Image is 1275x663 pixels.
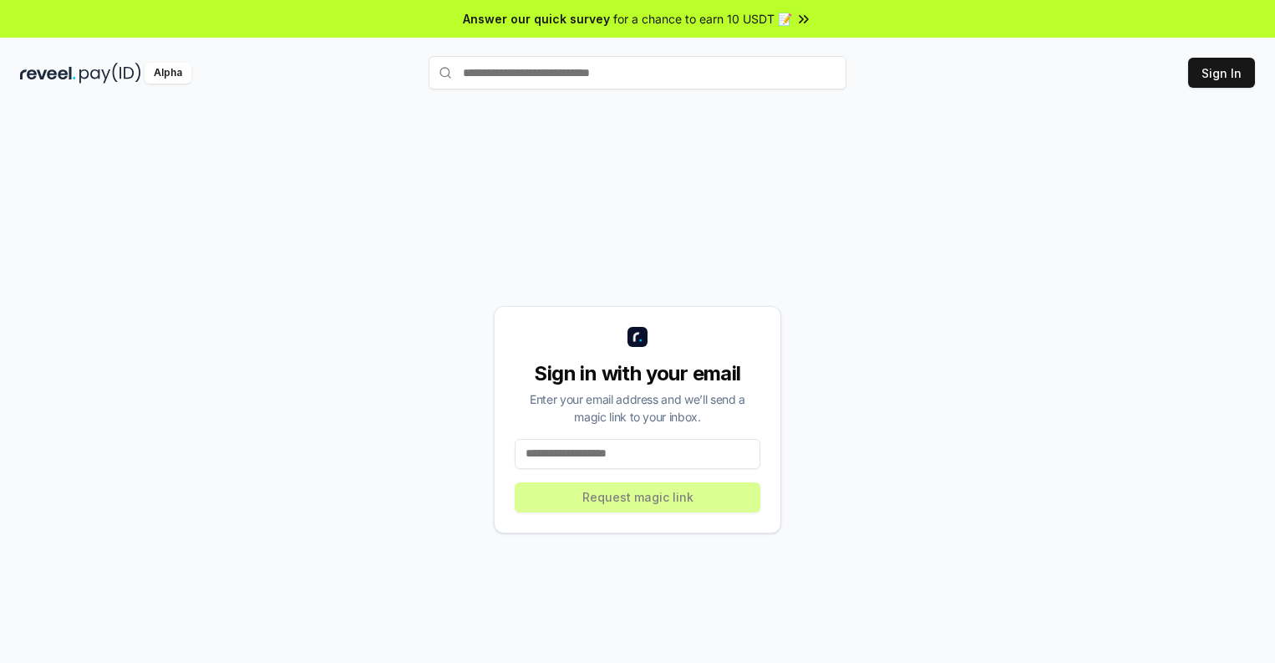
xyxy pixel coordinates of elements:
[79,63,141,84] img: pay_id
[515,390,760,426] div: Enter your email address and we’ll send a magic link to your inbox.
[515,360,760,387] div: Sign in with your email
[20,63,76,84] img: reveel_dark
[627,327,648,347] img: logo_small
[613,10,792,28] span: for a chance to earn 10 USDT 📝
[1188,58,1255,88] button: Sign In
[145,63,191,84] div: Alpha
[463,10,610,28] span: Answer our quick survey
